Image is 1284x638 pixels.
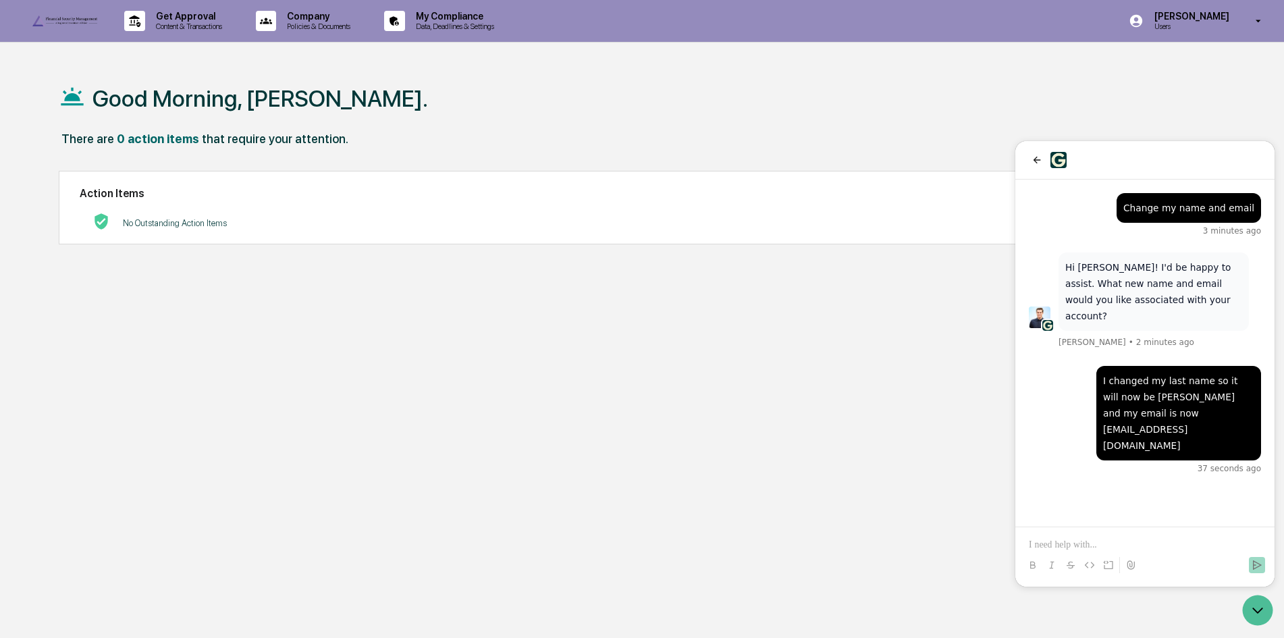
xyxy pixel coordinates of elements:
[202,132,348,146] div: that require your attention.
[93,213,109,230] img: No Actions logo
[1144,22,1236,31] p: Users
[276,22,357,31] p: Policies & Documents
[1144,11,1236,22] p: [PERSON_NAME]
[32,16,97,26] img: logo
[1015,141,1275,587] iframe: Customer support window
[117,132,199,146] div: 0 action items
[276,11,357,22] p: Company
[405,11,501,22] p: My Compliance
[92,85,428,112] h1: Good Morning, [PERSON_NAME].
[123,218,227,228] p: No Outstanding Action Items
[80,187,1120,200] h2: Action Items
[405,22,501,31] p: Data, Deadlines & Settings
[61,132,114,146] div: There are
[145,11,229,22] p: Get Approval
[1241,593,1277,630] iframe: Open customer support
[145,22,229,31] p: Content & Transactions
